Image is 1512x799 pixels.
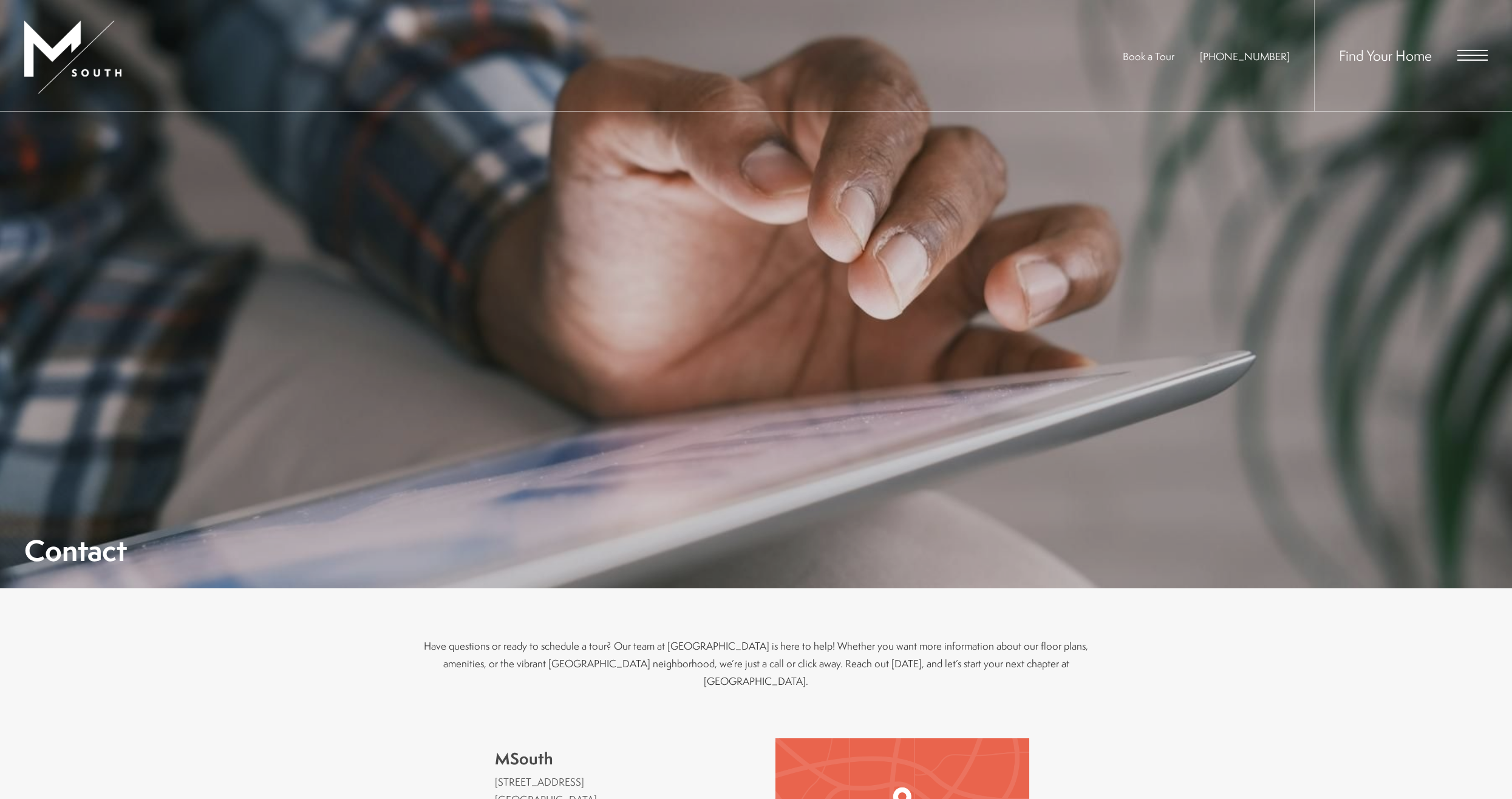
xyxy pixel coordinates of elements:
[495,747,724,770] p: MSouth
[1457,50,1488,61] button: Open Menu
[1200,49,1290,63] a: Call Us at 813-570-8014
[1200,49,1290,63] span: [PHONE_NUMBER]
[24,21,121,93] img: MSouth
[1339,46,1432,65] a: Find Your Home
[24,537,127,564] h1: Contact
[1123,49,1174,63] a: Book a Tour
[422,637,1090,690] p: Have questions or ready to schedule a tour? Our team at [GEOGRAPHIC_DATA] is here to help! Whethe...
